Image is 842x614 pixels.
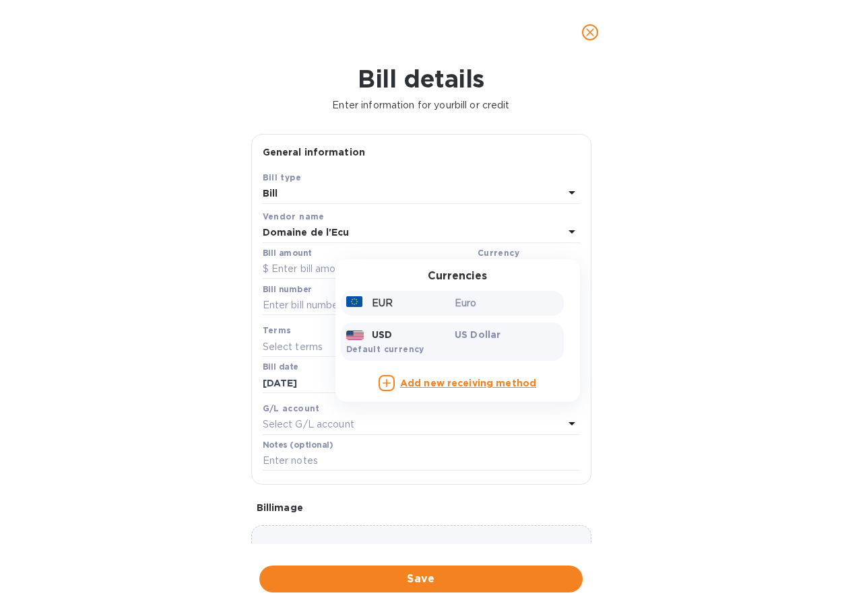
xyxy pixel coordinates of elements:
b: Add new receiving method [400,378,536,388]
p: US Dollar [455,328,558,341]
label: Bill amount [263,249,311,257]
input: Select date [263,373,390,393]
b: General information [263,147,366,158]
label: Bill date [263,364,298,372]
b: Bill type [263,172,302,182]
p: EUR [372,296,393,310]
p: Euro [455,296,558,310]
b: Default currency [346,344,424,354]
p: Select terms [263,340,323,354]
img: USD [346,331,364,340]
b: Bill [263,188,278,199]
label: Notes (optional) [263,441,333,449]
p: Enter information for your bill or credit [11,98,831,112]
p: Select G/L account [263,417,354,432]
b: Domaine de l'Ecu [263,227,350,238]
h3: Currencies [428,270,487,283]
button: close [574,16,606,48]
b: G/L account [263,403,320,413]
button: Save [259,566,583,592]
h1: Bill details [11,65,831,93]
b: Vendor name [263,211,325,221]
p: USD [372,328,392,341]
b: Terms [263,325,292,335]
b: Currency [478,248,519,258]
label: Bill number [263,285,311,294]
input: Enter bill number [263,296,580,316]
input: $ Enter bill amount [263,259,472,279]
p: Bill image [257,501,586,514]
span: Save [270,571,572,587]
input: Enter notes [263,451,580,471]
